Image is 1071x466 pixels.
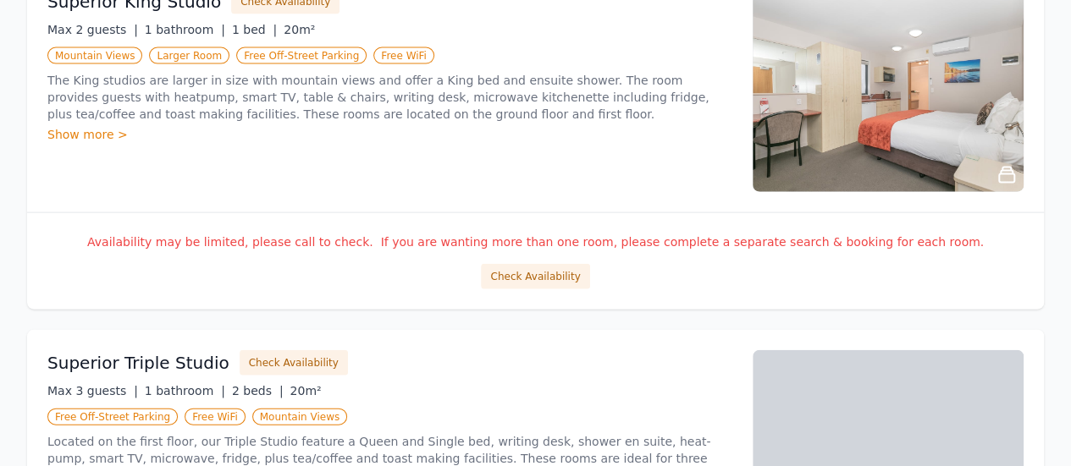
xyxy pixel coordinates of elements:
span: 1 bed | [232,23,277,36]
p: The King studios are larger in size with mountain views and offer a King bed and ensuite shower. ... [47,72,732,123]
p: Availability may be limited, please call to check. If you are wanting more than one room, please ... [47,233,1024,250]
span: Mountain Views [252,408,347,425]
button: Check Availability [481,264,589,289]
span: 20m² [284,23,315,36]
span: 20m² [290,384,322,397]
span: Larger Room [149,47,229,64]
h3: Superior Triple Studio [47,351,229,375]
span: 1 bathroom | [145,23,225,36]
span: Max 3 guests | [47,384,138,397]
span: Free Off-Street Parking [236,47,367,64]
span: Mountain Views [47,47,142,64]
span: 2 beds | [232,384,284,397]
span: Free WiFi [185,408,246,425]
span: Free WiFi [373,47,434,64]
button: Check Availability [240,350,348,376]
span: Free Off-Street Parking [47,408,178,425]
span: 1 bathroom | [145,384,225,397]
span: Max 2 guests | [47,23,138,36]
div: Show more > [47,126,732,143]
